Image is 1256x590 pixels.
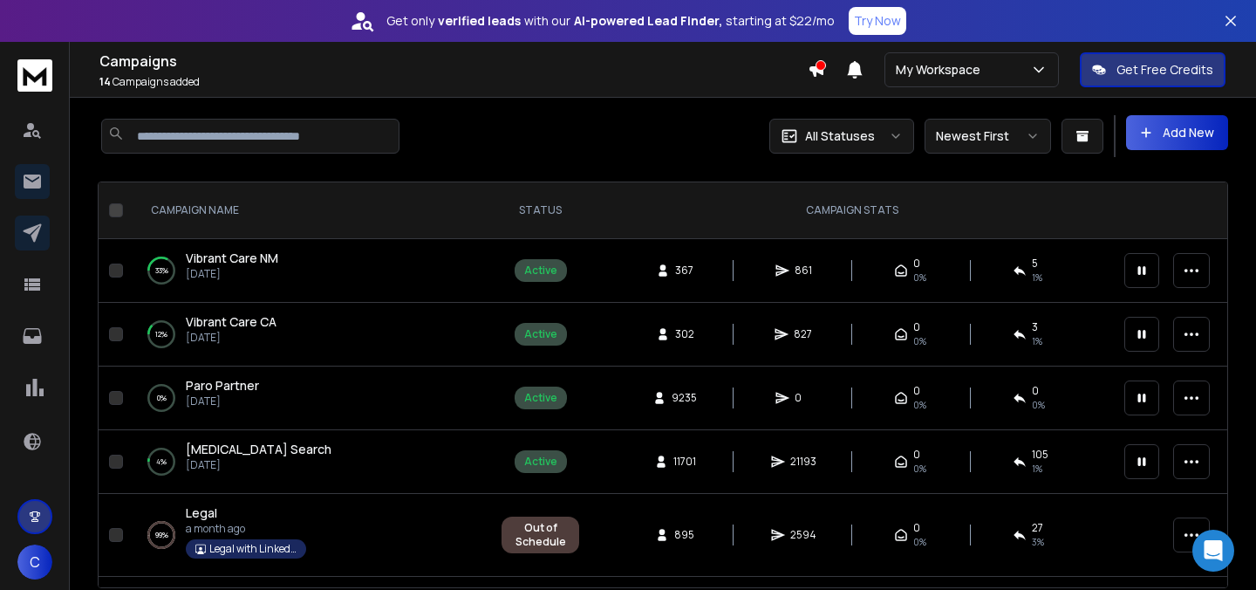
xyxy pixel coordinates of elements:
p: 4 % [156,453,167,470]
div: Active [524,264,557,278]
td: 12%Vibrant Care CA[DATE] [130,303,491,367]
p: Legal with LinkedLeeds [209,542,297,556]
span: 302 [675,327,694,341]
p: My Workspace [896,61,987,79]
button: Get Free Credits [1080,52,1225,87]
p: All Statuses [805,127,875,145]
p: Try Now [854,12,901,30]
span: 0 [795,391,812,405]
span: 0% [913,535,926,549]
span: 895 [674,528,694,542]
span: Paro Partner [186,377,259,394]
span: 14 [99,74,111,89]
span: 0% [913,271,926,285]
a: Vibrant Care CA [186,313,276,331]
button: Add New [1126,115,1228,150]
p: Get Free Credits [1116,61,1213,79]
td: 0%Paro Partner[DATE] [130,367,491,430]
th: STATUS [491,182,590,239]
a: Vibrant Care NM [186,250,278,267]
th: CAMPAIGN STATS [590,182,1114,239]
span: 2594 [790,528,816,542]
button: C [17,545,52,580]
div: Out of Schedule [511,521,570,549]
span: 105 [1032,448,1048,462]
button: Try Now [849,7,906,35]
span: 5 [1032,257,1038,271]
span: Vibrant Care CA [186,313,276,330]
span: 367 [675,264,693,278]
th: CAMPAIGN NAME [130,182,491,239]
span: 0% [913,398,926,412]
span: 0% [1032,398,1045,412]
span: 3 % [1032,535,1044,549]
strong: AI-powered Lead Finder, [574,12,722,30]
div: Active [524,391,557,405]
strong: verified leads [438,12,521,30]
span: 1 % [1032,271,1042,285]
button: Newest First [925,119,1051,154]
a: Legal [186,504,217,522]
span: 0% [913,462,926,476]
span: 861 [795,264,812,278]
span: 21193 [790,455,816,469]
span: 1 % [1032,462,1042,476]
h1: Campaigns [99,51,808,72]
span: 3 [1032,320,1038,334]
span: 1 % [1032,334,1042,348]
span: Legal [186,504,217,521]
td: 33%Vibrant Care NM[DATE] [130,239,491,303]
p: [DATE] [186,331,276,345]
p: 12 % [155,326,167,343]
span: 27 [1032,521,1043,535]
span: [MEDICAL_DATA] Search [186,441,331,457]
span: 0 [913,384,920,398]
p: a month ago [186,522,306,536]
td: 4%[MEDICAL_DATA] Search[DATE] [130,430,491,494]
p: 0 % [157,389,167,407]
div: Active [524,455,557,469]
p: [DATE] [186,394,259,408]
span: 0 [913,257,920,271]
td: 99%Legala month agoLegal with LinkedLeeds [130,494,491,577]
p: Campaigns added [99,75,808,89]
p: 33 % [155,262,168,279]
span: 827 [794,327,812,341]
span: Vibrant Care NM [186,250,278,266]
p: [DATE] [186,267,278,281]
div: Active [524,327,557,341]
span: 0 [913,320,920,334]
span: 9235 [672,391,697,405]
p: Get only with our starting at $22/mo [386,12,835,30]
span: 0 [913,448,920,462]
div: Open Intercom Messenger [1192,530,1234,572]
span: 0 [913,521,920,535]
span: 0% [913,334,926,348]
a: [MEDICAL_DATA] Search [186,441,331,458]
p: 99 % [155,526,168,544]
span: 11701 [673,455,696,469]
span: 0 [1032,384,1039,398]
a: Paro Partner [186,377,259,394]
p: [DATE] [186,458,331,472]
img: logo [17,59,52,92]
